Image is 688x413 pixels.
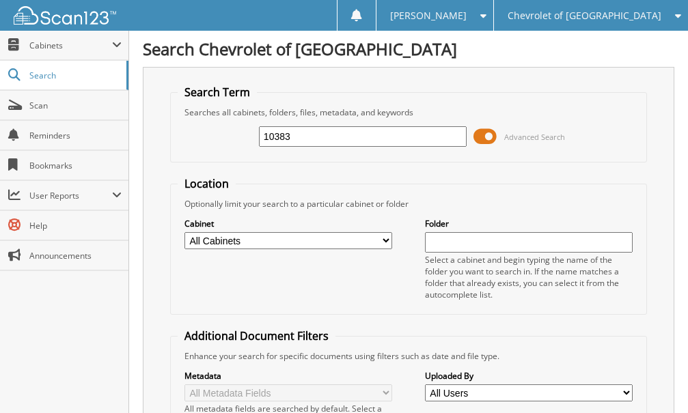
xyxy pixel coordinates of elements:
span: Bookmarks [29,160,122,171]
span: Advanced Search [504,132,565,142]
div: Select a cabinet and begin typing the name of the folder you want to search in. If the name match... [425,254,633,300]
label: Uploaded By [425,370,633,382]
div: Enhance your search for specific documents using filters such as date and file type. [178,350,639,362]
legend: Search Term [178,85,257,100]
span: Announcements [29,250,122,261]
span: Cabinets [29,40,112,51]
span: Search [29,70,120,81]
label: Cabinet [184,218,392,229]
span: Chevrolet of [GEOGRAPHIC_DATA] [508,12,661,20]
label: Folder [425,218,633,229]
span: Help [29,220,122,231]
img: scan123-logo-white.svg [14,6,116,25]
h1: Search Chevrolet of [GEOGRAPHIC_DATA] [143,38,674,60]
label: Metadata [184,370,392,382]
legend: Additional Document Filters [178,328,335,343]
legend: Location [178,176,236,191]
span: Reminders [29,130,122,141]
span: Scan [29,100,122,111]
span: [PERSON_NAME] [390,12,467,20]
div: Optionally limit your search to a particular cabinet or folder [178,198,639,210]
span: User Reports [29,190,112,201]
div: Searches all cabinets, folders, files, metadata, and keywords [178,106,639,118]
iframe: Chat Widget [620,347,688,413]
